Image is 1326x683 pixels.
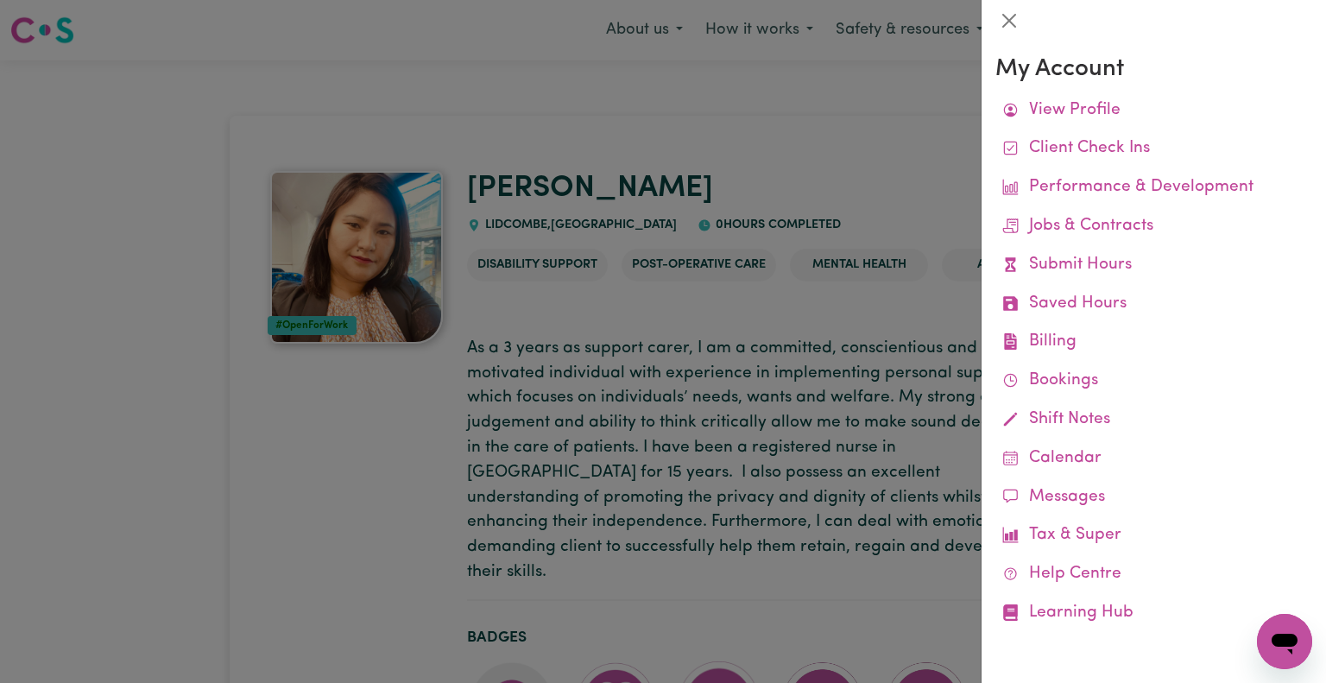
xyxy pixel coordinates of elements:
button: Close [995,7,1023,35]
a: Bookings [995,362,1312,401]
h3: My Account [995,55,1312,85]
a: Submit Hours [995,246,1312,285]
a: Messages [995,478,1312,517]
a: Calendar [995,440,1312,478]
a: Saved Hours [995,285,1312,324]
a: Jobs & Contracts [995,207,1312,246]
a: Learning Hub [995,594,1312,633]
a: View Profile [995,92,1312,130]
a: Tax & Super [995,516,1312,555]
a: Client Check Ins [995,130,1312,168]
a: Performance & Development [995,168,1312,207]
a: Billing [995,323,1312,362]
iframe: Button to launch messaging window [1257,614,1312,669]
a: Shift Notes [995,401,1312,440]
a: Help Centre [995,555,1312,594]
